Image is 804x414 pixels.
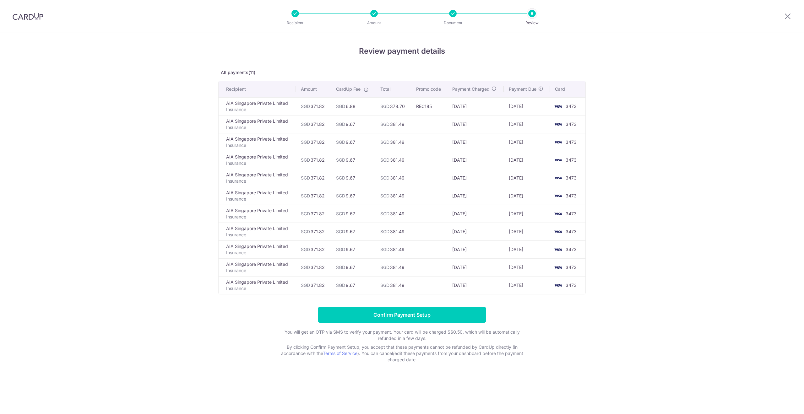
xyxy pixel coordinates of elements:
td: 381.49 [375,169,411,187]
td: 371.82 [296,276,331,294]
img: CardUp [13,13,43,20]
td: 9.67 [331,205,375,223]
span: SGD [336,211,345,216]
td: [DATE] [504,205,550,223]
td: AIA Singapore Private Limited [219,276,296,294]
p: Review [509,20,555,26]
img: <span class="translation_missing" title="translation missing: en.account_steps.new_confirm_form.b... [552,174,564,182]
span: SGD [336,229,345,234]
td: [DATE] [504,187,550,205]
td: 381.49 [375,205,411,223]
span: 3473 [566,193,577,198]
td: [DATE] [504,258,550,276]
td: [DATE] [504,97,550,115]
span: SGD [380,121,389,127]
span: SGD [301,265,310,270]
p: Insurance [226,124,291,131]
span: CardUp Fee [336,86,361,92]
th: Total [375,81,411,97]
td: 371.82 [296,187,331,205]
img: <span class="translation_missing" title="translation missing: en.account_steps.new_confirm_form.b... [552,156,564,164]
p: Insurance [226,160,291,166]
span: SGD [336,282,345,288]
span: SGD [336,121,345,127]
p: Insurance [226,196,291,202]
img: <span class="translation_missing" title="translation missing: en.account_steps.new_confirm_form.b... [552,121,564,128]
span: SGD [380,265,389,270]
p: Amount [351,20,397,26]
th: Card [550,81,585,97]
td: 371.82 [296,169,331,187]
td: 381.49 [375,115,411,133]
span: 3473 [566,104,577,109]
td: 9.67 [331,223,375,240]
td: 371.82 [296,133,331,151]
td: AIA Singapore Private Limited [219,258,296,276]
span: SGD [301,157,310,163]
td: [DATE] [447,133,503,151]
td: [DATE] [447,169,503,187]
p: All payments(11) [218,69,586,76]
td: [DATE] [504,133,550,151]
td: 381.49 [375,151,411,169]
span: Payment Charged [452,86,490,92]
td: [DATE] [447,187,503,205]
td: [DATE] [447,151,503,169]
td: 371.82 [296,97,331,115]
img: <span class="translation_missing" title="translation missing: en.account_steps.new_confirm_form.b... [552,246,564,253]
p: Recipient [272,20,318,26]
td: 381.49 [375,133,411,151]
span: SGD [380,247,389,252]
td: AIA Singapore Private Limited [219,133,296,151]
span: SGD [380,175,389,180]
span: 3473 [566,265,577,270]
td: [DATE] [504,276,550,294]
p: Document [430,20,476,26]
td: 9.67 [331,115,375,133]
td: 9.67 [331,276,375,294]
img: <span class="translation_missing" title="translation missing: en.account_steps.new_confirm_form.b... [552,264,564,271]
td: [DATE] [447,240,503,258]
span: SGD [336,157,345,163]
td: 6.88 [331,97,375,115]
td: AIA Singapore Private Limited [219,187,296,205]
p: Insurance [226,214,291,220]
span: SGD [380,139,389,145]
p: Insurance [226,142,291,148]
p: Insurance [226,250,291,256]
td: AIA Singapore Private Limited [219,223,296,240]
img: <span class="translation_missing" title="translation missing: en.account_steps.new_confirm_form.b... [552,282,564,289]
td: 381.49 [375,223,411,240]
p: You will get an OTP via SMS to verify your payment. Your card will be charged S$0.50, which will ... [276,329,528,341]
span: 3473 [566,157,577,163]
span: 3473 [566,211,577,216]
img: <span class="translation_missing" title="translation missing: en.account_steps.new_confirm_form.b... [552,192,564,200]
span: SGD [336,175,345,180]
span: SGD [301,121,310,127]
img: <span class="translation_missing" title="translation missing: en.account_steps.new_confirm_form.b... [552,138,564,146]
td: 371.82 [296,205,331,223]
td: 9.67 [331,187,375,205]
p: Insurance [226,178,291,184]
th: Amount [296,81,331,97]
td: [DATE] [447,115,503,133]
td: 381.49 [375,240,411,258]
td: [DATE] [447,223,503,240]
input: Confirm Payment Setup [318,307,486,323]
p: Insurance [226,106,291,113]
span: 3473 [566,282,577,288]
td: [DATE] [504,115,550,133]
span: SGD [301,229,310,234]
span: SGD [301,247,310,252]
td: [DATE] [504,169,550,187]
p: Insurance [226,267,291,274]
td: AIA Singapore Private Limited [219,97,296,115]
span: 3473 [566,139,577,145]
img: <span class="translation_missing" title="translation missing: en.account_steps.new_confirm_form.b... [552,228,564,235]
span: 3473 [566,121,577,127]
td: 378.70 [375,97,411,115]
span: Payment Due [509,86,536,92]
span: SGD [336,104,345,109]
span: SGD [380,193,389,198]
span: SGD [301,139,310,145]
